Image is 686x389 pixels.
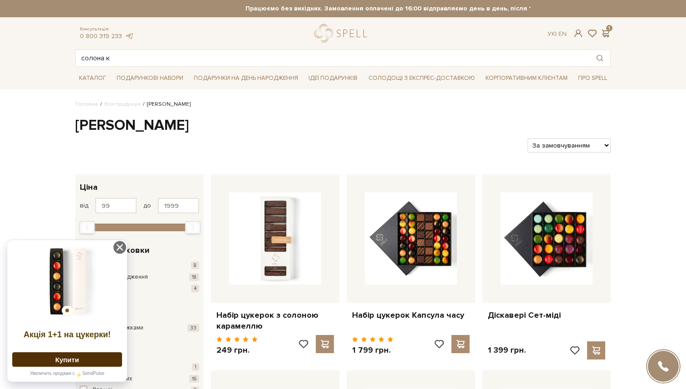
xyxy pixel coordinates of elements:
[305,71,361,85] span: Ідеї подарунків
[76,50,589,66] input: Пошук товару у каталозі
[80,374,199,384] button: Для закоханих 16
[113,71,187,85] span: Подарункові набори
[189,375,199,383] span: 16
[124,32,133,40] a: telegram
[216,345,258,355] p: 249 грн.
[482,70,571,86] a: Корпоративним клієнтам
[589,50,610,66] button: Пошук товару у каталозі
[141,100,191,108] li: [PERSON_NAME]
[79,221,95,234] div: Min
[75,101,98,108] a: Головна
[574,71,611,85] span: Про Spell
[75,116,611,135] h1: [PERSON_NAME]
[158,198,199,213] input: Ціна
[555,30,557,38] span: |
[95,198,137,213] input: Ціна
[80,363,199,372] button: Великодня 1
[559,30,567,38] a: En
[314,24,371,43] a: logo
[352,345,393,355] p: 1 799 грн.
[352,310,470,320] a: Набір цукерок Капсула часу
[216,310,334,331] a: Набір цукерок з солоною карамеллю
[80,324,199,333] button: Тільки зі знижками 33
[80,273,199,282] button: З Днем Народження 18
[80,32,122,40] a: 0 800 319 233
[189,273,199,281] span: 18
[488,310,605,320] a: Діскавері Сет-міді
[143,202,151,210] span: до
[192,363,199,371] span: 1
[75,71,110,85] span: Каталог
[187,324,199,332] span: 33
[80,284,199,293] button: Кохаю 4
[488,345,526,355] p: 1 399 грн.
[191,285,199,292] span: 4
[185,221,201,234] div: Max
[365,70,479,86] a: Солодощі з експрес-доставкою
[190,71,302,85] span: Подарунки на День народження
[80,181,98,193] span: Ціна
[80,261,199,270] button: Дякую 8
[104,101,141,108] a: Вся продукція
[548,30,567,38] div: Ук
[80,26,133,32] span: Консультація:
[80,202,88,210] span: від
[191,261,199,269] span: 8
